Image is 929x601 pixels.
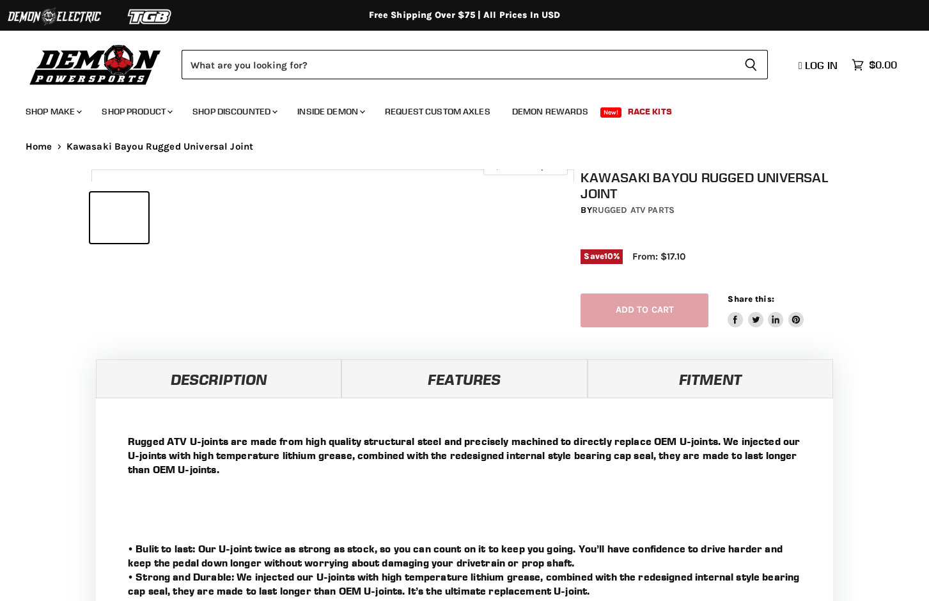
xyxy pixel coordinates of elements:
span: $0.00 [869,59,897,71]
span: Log in [805,59,838,72]
span: Click to expand [490,161,561,171]
a: Request Custom Axles [375,98,500,125]
span: From: $17.10 [632,251,685,262]
img: Demon Powersports [26,42,166,87]
a: Inside Demon [288,98,373,125]
span: Kawasaki Bayou Rugged Universal Joint [66,141,254,152]
form: Product [182,50,768,79]
a: Description [96,359,341,398]
p: Rugged ATV U-joints are made from high quality structural steel and precisely machined to directl... [128,434,801,476]
span: Save % [581,249,623,263]
a: Rugged ATV Parts [592,205,675,215]
a: Demon Rewards [503,98,598,125]
a: Shop Make [16,98,90,125]
a: Shop Discounted [183,98,285,125]
span: New! [600,107,622,118]
a: Features [341,359,587,398]
span: Share this: [728,294,774,304]
button: Search [734,50,768,79]
a: Race Kits [618,98,682,125]
a: Fitment [588,359,833,398]
aside: Share this: [728,293,804,327]
a: Shop Product [92,98,180,125]
button: IMAGE thumbnail [90,192,148,243]
a: Log in [793,59,845,71]
a: $0.00 [845,56,903,74]
span: 10 [604,251,613,261]
input: Search [182,50,734,79]
ul: Main menu [16,93,894,125]
a: Home [26,141,52,152]
img: Demon Electric Logo 2 [6,4,102,29]
h1: Kawasaki Bayou Rugged Universal Joint [581,169,844,201]
img: TGB Logo 2 [102,4,198,29]
div: by [581,203,844,217]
